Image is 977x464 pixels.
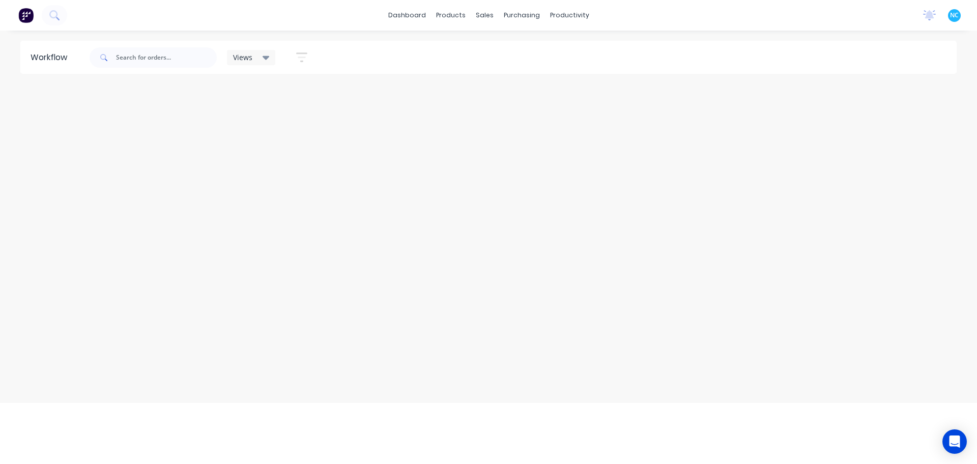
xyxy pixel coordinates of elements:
div: productivity [545,8,594,23]
span: Views [233,52,252,63]
a: dashboard [383,8,431,23]
span: NC [950,11,959,20]
div: sales [471,8,499,23]
div: Workflow [31,51,72,64]
img: Factory [18,8,34,23]
div: purchasing [499,8,545,23]
input: Search for orders... [116,47,217,68]
div: Open Intercom Messenger [942,429,967,454]
div: products [431,8,471,23]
